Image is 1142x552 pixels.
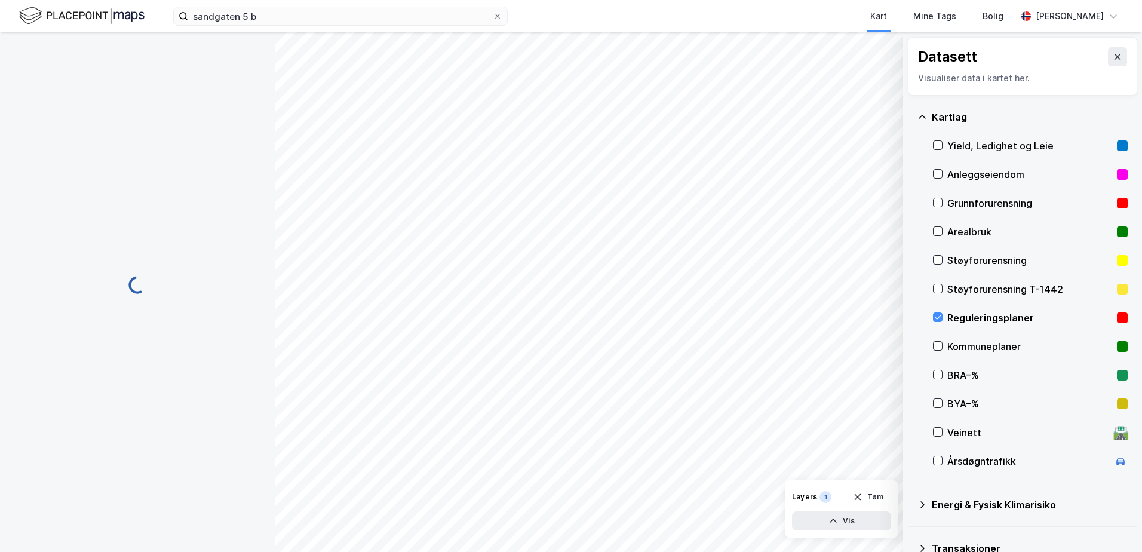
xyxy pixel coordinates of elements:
div: Veinett [947,425,1109,440]
div: Datasett [918,47,977,66]
div: Arealbruk [947,225,1112,239]
div: [PERSON_NAME] [1036,9,1104,23]
div: Kommuneplaner [947,339,1112,354]
div: Yield, Ledighet og Leie [947,139,1112,153]
input: Søk på adresse, matrikkel, gårdeiere, leietakere eller personer [188,7,493,25]
div: Støyforurensning T-1442 [947,282,1112,296]
div: Støyforurensning [947,253,1112,268]
div: Energi & Fysisk Klimarisiko [932,498,1128,512]
iframe: Chat Widget [1082,495,1142,552]
div: Layers [792,492,817,502]
div: BYA–% [947,397,1112,411]
img: logo.f888ab2527a4732fd821a326f86c7f29.svg [19,5,145,26]
div: Anleggseiendom [947,167,1112,182]
div: Reguleringsplaner [947,311,1112,325]
div: Grunnforurensning [947,196,1112,210]
button: Vis [792,511,891,530]
div: Visualiser data i kartet her. [918,71,1127,85]
div: Kart [870,9,887,23]
div: Årsdøgntrafikk [947,454,1109,468]
div: Kartlag [932,110,1128,124]
div: 1 [819,491,831,503]
button: Tøm [845,487,891,507]
div: BRA–% [947,368,1112,382]
div: Bolig [983,9,1003,23]
img: spinner.a6d8c91a73a9ac5275cf975e30b51cfb.svg [128,275,147,295]
div: Mine Tags [913,9,956,23]
div: Kontrollprogram for chat [1082,495,1142,552]
div: 🛣️ [1113,425,1129,440]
